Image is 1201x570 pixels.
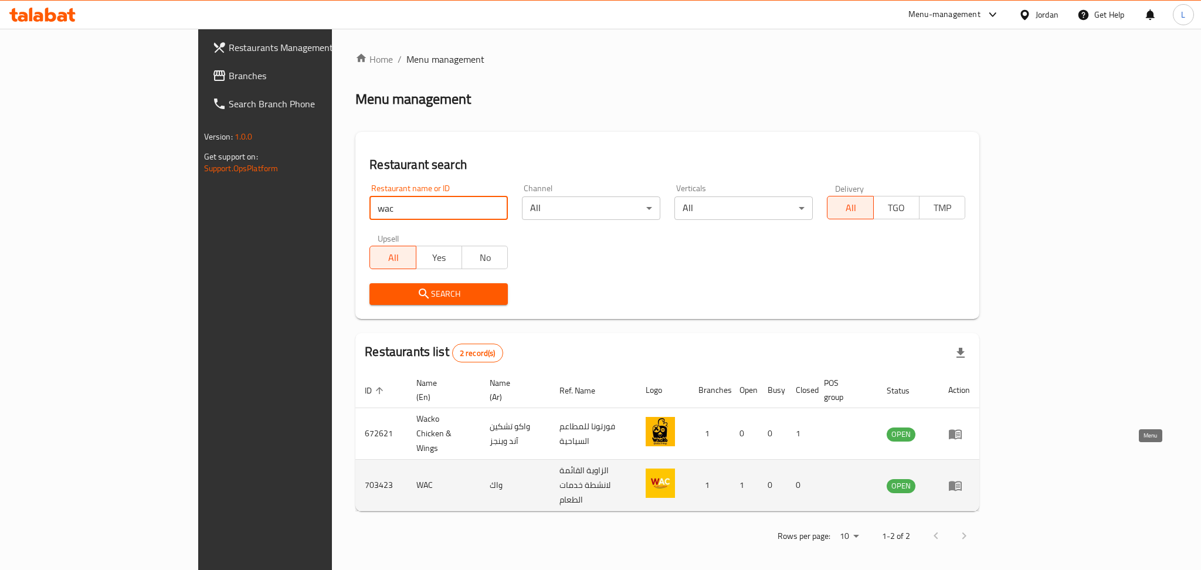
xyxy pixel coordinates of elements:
h2: Restaurant search [369,156,965,174]
button: All [369,246,416,269]
td: واك [480,460,550,511]
span: TMP [924,199,961,216]
span: 1.0.0 [235,129,253,144]
span: Yes [421,249,457,266]
h2: Restaurants list [365,343,503,362]
td: 0 [758,460,786,511]
td: 1 [689,460,730,511]
span: Get support on: [204,149,258,164]
span: POS group [824,376,863,404]
td: 1 [730,460,758,511]
h2: Menu management [355,90,471,108]
img: WAC [646,469,675,498]
p: 1-2 of 2 [882,529,910,544]
span: Name (Ar) [490,376,536,404]
td: WAC [407,460,480,511]
td: Wacko Chicken & Wings [407,408,480,460]
div: All [674,196,813,220]
label: Upsell [378,234,399,242]
li: / [398,52,402,66]
td: 1 [786,408,815,460]
td: 0 [758,408,786,460]
td: 0 [730,408,758,460]
button: TMP [919,196,965,219]
th: Action [939,372,979,408]
span: All [832,199,868,216]
img: Wacko Chicken & Wings [646,417,675,446]
span: Search [379,287,498,301]
td: 0 [786,460,815,511]
td: 1 [689,408,730,460]
span: All [375,249,411,266]
div: All [522,196,660,220]
button: Search [369,283,508,305]
div: Rows per page: [835,528,863,545]
table: enhanced table [355,372,979,511]
span: Ref. Name [559,384,610,398]
input: Search for restaurant name or ID.. [369,196,508,220]
a: Restaurants Management [203,33,399,62]
a: Search Branch Phone [203,90,399,118]
th: Open [730,372,758,408]
nav: breadcrumb [355,52,979,66]
span: TGO [878,199,915,216]
span: Status [887,384,925,398]
div: Total records count [452,344,503,362]
div: OPEN [887,479,915,493]
td: الزاوية القائمة لانشطة خدمات الطعام [550,460,636,511]
a: Support.OpsPlatform [204,161,279,176]
a: Branches [203,62,399,90]
span: Version: [204,129,233,144]
span: OPEN [887,428,915,441]
span: No [467,249,503,266]
span: OPEN [887,479,915,493]
span: Branches [229,69,389,83]
button: Yes [416,246,462,269]
p: Rows per page: [778,529,830,544]
div: Menu-management [908,8,981,22]
th: Busy [758,372,786,408]
button: TGO [873,196,920,219]
label: Delivery [835,184,864,192]
span: Search Branch Phone [229,97,389,111]
th: Logo [636,372,689,408]
span: L [1181,8,1185,21]
td: فورتونا للمطاعم السياحية [550,408,636,460]
th: Closed [786,372,815,408]
div: Jordan [1036,8,1058,21]
span: ID [365,384,387,398]
span: 2 record(s) [453,348,503,359]
span: Menu management [406,52,484,66]
span: Name (En) [416,376,466,404]
button: No [462,246,508,269]
th: Branches [689,372,730,408]
span: Restaurants Management [229,40,389,55]
td: واكو تشكين آند وينجز [480,408,550,460]
button: All [827,196,873,219]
